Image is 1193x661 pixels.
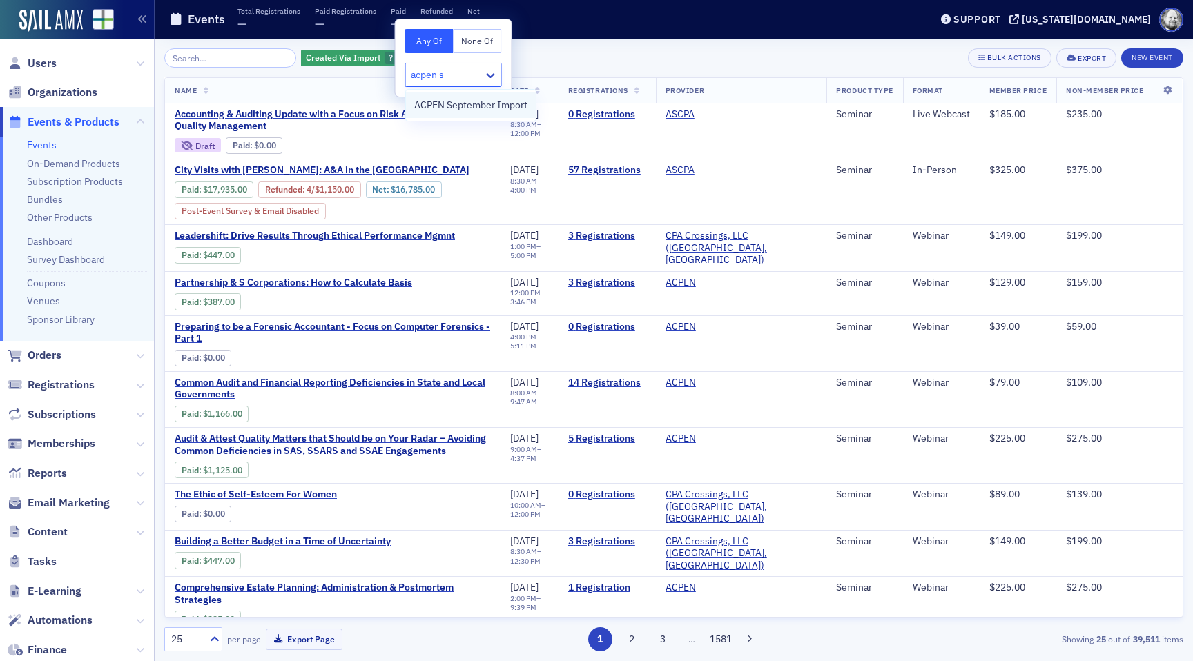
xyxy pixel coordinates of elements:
a: 14 Registrations [568,377,646,389]
time: 1:00 PM [510,241,536,251]
a: Audit & Attest Quality Matters that Should be on Your Radar – Avoiding Common Deficiencies in SAS... [175,433,491,457]
a: 57 Registrations [568,164,646,177]
span: [DATE] [510,376,539,388]
span: CPA Crossings, LLC (Rochester, MI) [666,489,817,525]
span: ACPEN [666,277,753,289]
span: Format [913,86,943,95]
div: – [510,501,549,519]
span: E-Learning [28,584,81,599]
time: 12:30 PM [510,556,541,566]
a: Orders [8,348,61,363]
strong: 25 [1094,633,1108,645]
span: Non-Member Price [1066,86,1143,95]
a: Paid [182,408,199,419]
time: 9:47 AM [510,397,537,406]
p: Refunded [420,6,453,16]
span: Profile [1159,8,1183,32]
span: $275.00 [1066,432,1102,444]
span: $59.00 [1066,320,1096,333]
span: : [182,353,203,363]
span: : [182,614,203,624]
a: Tasks [8,554,57,569]
a: Dashboard [27,235,73,248]
time: 4:00 PM [510,185,536,195]
span: [DATE] [510,488,539,500]
div: Draft [175,138,221,152]
a: 5 Registrations [568,433,646,445]
span: Member Price [989,86,1047,95]
img: SailAMX [93,9,114,30]
span: $39.00 [989,320,1020,333]
a: City Visits with [PERSON_NAME]: A&A in the [GEOGRAPHIC_DATA] [175,164,491,177]
div: Support [953,13,1001,26]
div: Seminar [836,535,893,548]
div: Paid: 6 - $112500 [175,462,249,478]
div: Paid: 71 - $1793500 [175,181,253,198]
div: Paid: 1 - $0 [175,350,231,366]
span: $149.00 [989,229,1025,241]
div: [US_STATE][DOMAIN_NAME] [1022,13,1151,26]
span: : [182,555,203,566]
span: — [391,16,400,32]
span: City Visits with Josh McGowan: A&A in the Port City [175,164,469,177]
a: Coupons [27,277,66,289]
div: Live Webcast [913,108,970,121]
a: Paid [182,250,199,260]
span: [DATE] [510,432,539,444]
div: Paid: 15 - $116600 [175,406,249,422]
div: – [510,445,549,463]
a: Content [8,524,68,540]
span: [DATE] [510,320,539,333]
a: ASCPA [666,164,695,177]
span: $0.00 [203,353,225,363]
div: – [510,177,549,195]
time: 2:00 PM [510,593,536,603]
span: $149.00 [989,535,1025,547]
a: New Event [1121,50,1183,63]
div: Showing out of items [853,633,1183,645]
span: $79.00 [989,376,1020,388]
button: 2 [619,627,643,651]
span: Content [28,524,68,540]
a: ASCPA [666,108,695,121]
a: Paid [182,555,199,566]
a: Common Audit and Financial Reporting Deficiencies in State and Local Governments [175,377,491,401]
strong: 39,511 [1130,633,1162,645]
div: Webinar [913,582,970,594]
span: … [682,633,701,645]
span: Email Marketing [28,495,110,511]
span: ASCPA [666,164,753,177]
a: 0 Registrations [568,489,646,501]
span: $139.00 [1066,488,1102,500]
time: 8:30 AM [510,546,537,556]
time: 9:39 PM [510,602,536,612]
div: – [510,547,549,565]
a: ACPEN [666,433,696,445]
time: 5:11 PM [510,341,536,351]
a: Bundles [27,193,63,206]
div: Export [1078,55,1106,62]
span: $1,166.00 [203,408,242,419]
div: – [510,388,549,406]
div: – [510,594,549,612]
div: – [510,333,549,351]
div: Seminar [836,230,893,242]
span: $0.00 [254,140,276,150]
span: ? [389,52,393,63]
a: CPA Crossings, LLC ([GEOGRAPHIC_DATA], [GEOGRAPHIC_DATA]) [666,489,817,525]
div: Draft [195,142,215,150]
time: 3:46 PM [510,297,536,306]
span: ACPEN [666,321,753,333]
span: Provider [666,86,704,95]
time: 12:00 PM [510,509,541,519]
time: 5:00 PM [510,250,536,260]
span: CPA Crossings, LLC (Rochester, MI) [666,535,817,572]
span: $1,125.00 [203,465,242,475]
span: : [182,297,203,307]
a: On-Demand Products [27,157,120,170]
a: 3 Registrations [568,535,646,548]
span: $235.00 [1066,108,1102,120]
div: – [510,120,549,138]
button: Bulk Actions [968,48,1051,68]
a: Survey Dashboard [27,253,105,266]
